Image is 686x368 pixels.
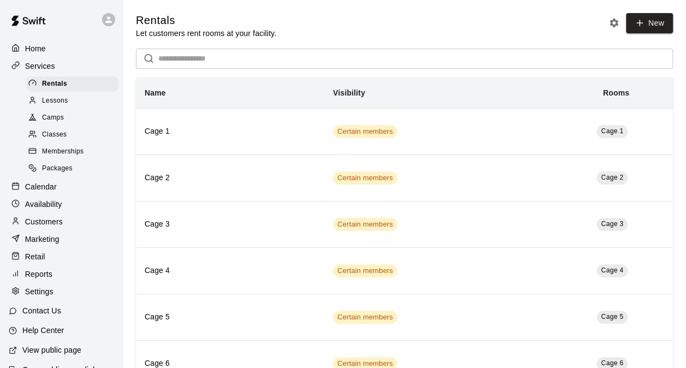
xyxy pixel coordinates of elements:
[603,88,629,97] b: Rooms
[26,144,118,159] div: Memberships
[26,127,123,144] a: Classes
[25,286,53,297] p: Settings
[9,58,114,74] a: Services
[9,248,114,265] a: Retail
[145,218,315,230] h6: Cage 3
[26,93,118,109] div: Lessons
[333,171,397,185] div: This service is visible to only customers with certain memberships. Check the service pricing for...
[26,75,123,92] a: Rentals
[333,264,397,277] div: This service is visible to only customers with certain memberships. Check the service pricing for...
[333,311,397,324] div: This service is visible to only customers with certain memberships. Check the service pricing for...
[26,110,123,127] a: Camps
[26,127,118,143] div: Classes
[601,359,623,367] span: Cage 6
[26,110,118,126] div: Camps
[25,43,46,54] p: Home
[26,92,123,109] a: Lessons
[26,161,123,177] a: Packages
[26,76,118,92] div: Rentals
[9,283,114,300] a: Settings
[601,174,623,181] span: Cage 2
[9,213,114,230] a: Customers
[333,219,397,230] span: Certain members
[26,144,123,161] a: Memberships
[333,266,397,276] span: Certain members
[145,126,315,138] h6: Cage 1
[145,265,315,277] h6: Cage 4
[333,88,365,97] b: Visibility
[22,305,61,316] p: Contact Us
[145,172,315,184] h6: Cage 2
[9,196,114,212] a: Availability
[25,251,45,262] p: Retail
[601,266,623,274] span: Cage 4
[333,127,397,137] span: Certain members
[9,266,114,282] a: Reports
[136,13,276,28] h5: Rentals
[42,129,67,140] span: Classes
[42,96,68,106] span: Lessons
[9,179,114,195] a: Calendar
[25,181,57,192] p: Calendar
[42,79,67,90] span: Rentals
[145,88,166,97] b: Name
[25,61,55,72] p: Services
[333,312,397,323] span: Certain members
[25,199,62,210] p: Availability
[42,146,83,157] span: Memberships
[25,216,63,227] p: Customers
[626,13,673,33] a: New
[601,313,623,320] span: Cage 5
[9,40,114,57] a: Home
[25,269,52,280] p: Reports
[601,220,623,228] span: Cage 3
[22,325,64,336] p: Help Center
[333,125,397,138] div: This service is visible to only customers with certain memberships. Check the service pricing for...
[22,345,81,355] p: View public page
[42,163,73,174] span: Packages
[145,311,315,323] h6: Cage 5
[601,127,623,135] span: Cage 1
[333,173,397,183] span: Certain members
[606,15,622,31] button: Rental settings
[25,234,59,245] p: Marketing
[333,218,397,231] div: This service is visible to only customers with certain memberships. Check the service pricing for...
[9,231,114,247] a: Marketing
[136,28,276,39] p: Let customers rent rooms at your facility.
[26,161,118,176] div: Packages
[42,112,64,123] span: Camps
